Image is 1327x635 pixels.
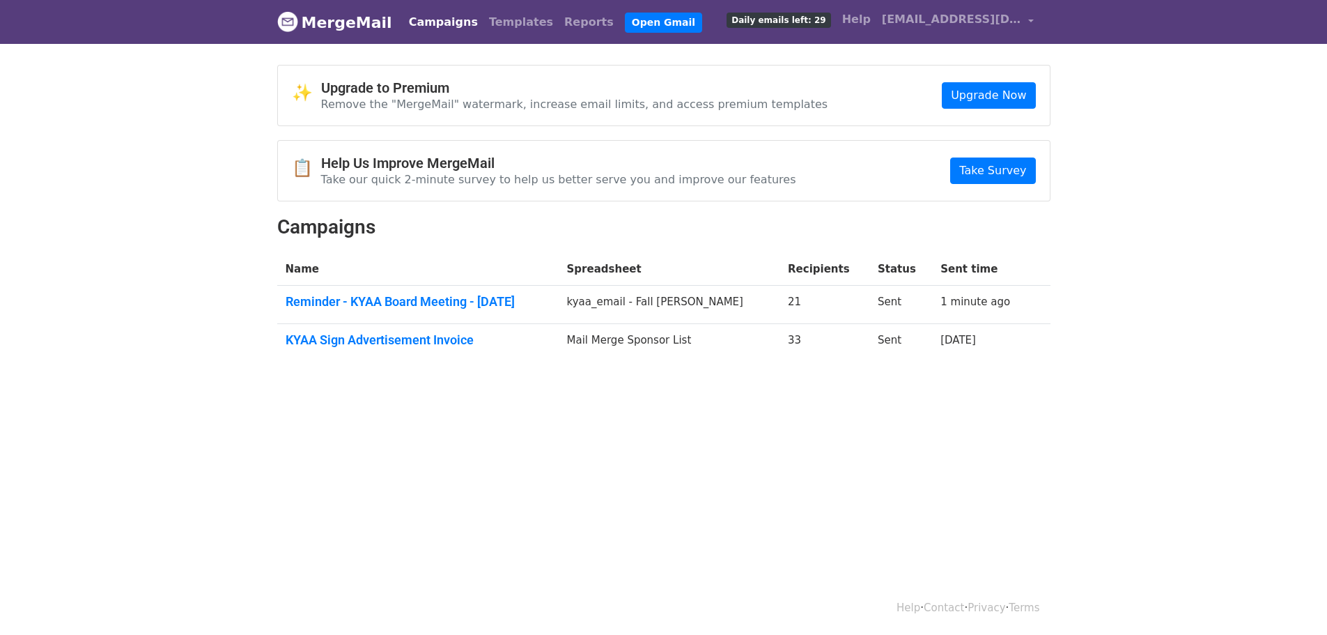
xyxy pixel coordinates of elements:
th: Name [277,253,559,286]
th: Sent time [932,253,1031,286]
a: 1 minute ago [940,296,1010,308]
a: Take Survey [950,158,1035,184]
a: Upgrade Now [942,82,1035,109]
a: Contact [924,602,964,614]
a: Reports [559,8,619,36]
td: Sent [869,286,932,324]
td: Sent [869,323,932,361]
span: Daily emails left: 29 [727,13,830,28]
p: Remove the "MergeMail" watermark, increase email limits, and access premium templates [321,97,828,112]
a: [EMAIL_ADDRESS][DOMAIN_NAME] [876,6,1039,38]
a: [DATE] [940,334,976,346]
span: [EMAIL_ADDRESS][DOMAIN_NAME] [882,11,1021,28]
span: 📋 [292,158,321,178]
td: kyaa_email - Fall [PERSON_NAME] [559,286,780,324]
td: Mail Merge Sponsor List [559,323,780,361]
a: Terms [1009,602,1039,614]
a: Privacy [968,602,1005,614]
span: ✨ [292,83,321,103]
th: Status [869,253,932,286]
a: Campaigns [403,8,483,36]
a: Open Gmail [625,13,702,33]
a: Help [897,602,920,614]
h2: Campaigns [277,215,1050,239]
a: Help [837,6,876,33]
a: MergeMail [277,8,392,37]
h4: Upgrade to Premium [321,79,828,96]
a: Templates [483,8,559,36]
h4: Help Us Improve MergeMail [321,155,796,171]
img: MergeMail logo [277,11,298,32]
td: 21 [779,286,869,324]
th: Spreadsheet [559,253,780,286]
td: 33 [779,323,869,361]
p: Take our quick 2-minute survey to help us better serve you and improve our features [321,172,796,187]
a: KYAA Sign Advertisement Invoice [286,332,550,348]
a: Reminder - KYAA Board Meeting - [DATE] [286,294,550,309]
a: Daily emails left: 29 [721,6,836,33]
th: Recipients [779,253,869,286]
